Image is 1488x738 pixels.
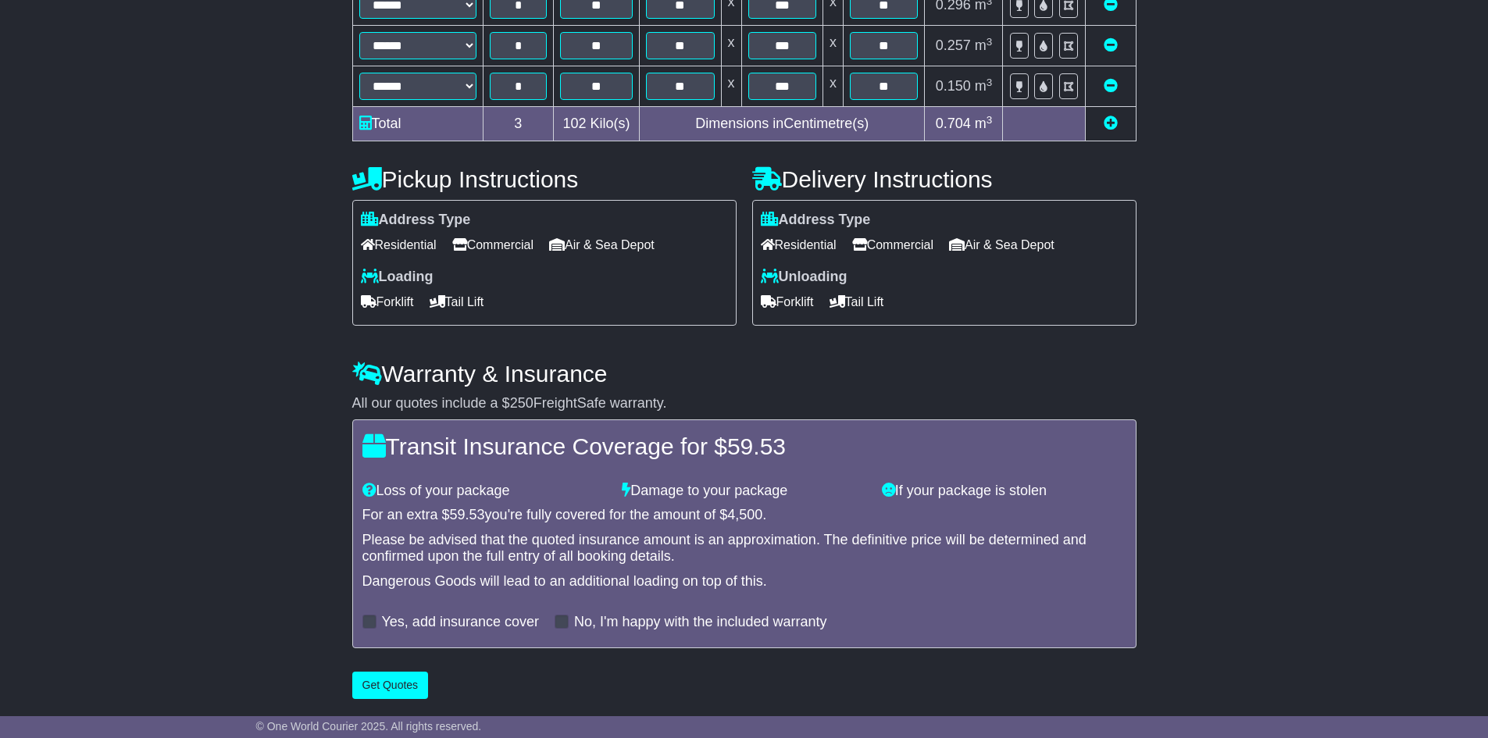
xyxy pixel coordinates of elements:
label: No, I'm happy with the included warranty [574,614,827,631]
h4: Transit Insurance Coverage for $ [362,433,1126,459]
div: Loss of your package [355,483,615,500]
td: Total [352,107,483,141]
div: If your package is stolen [874,483,1134,500]
span: Forklift [361,290,414,314]
span: m [975,116,993,131]
span: 102 [563,116,587,131]
span: Commercial [452,233,533,257]
span: Commercial [852,233,933,257]
div: For an extra $ you're fully covered for the amount of $ . [362,507,1126,524]
span: 0.704 [936,116,971,131]
span: Residential [361,233,437,257]
label: Address Type [761,212,871,229]
label: Loading [361,269,434,286]
td: Dimensions in Centimetre(s) [640,107,925,141]
div: Please be advised that the quoted insurance amount is an approximation. The definitive price will... [362,532,1126,565]
span: m [975,37,993,53]
h4: Pickup Instructions [352,166,737,192]
a: Add new item [1104,116,1118,131]
span: 0.257 [936,37,971,53]
sup: 3 [987,36,993,48]
span: Air & Sea Depot [549,233,655,257]
span: 59.53 [727,433,786,459]
td: x [823,26,843,66]
span: © One World Courier 2025. All rights reserved. [256,720,482,733]
a: Remove this item [1104,78,1118,94]
td: Kilo(s) [554,107,640,141]
td: x [823,66,843,107]
label: Address Type [361,212,471,229]
span: 250 [510,395,533,411]
span: Tail Lift [830,290,884,314]
h4: Delivery Instructions [752,166,1137,192]
div: Damage to your package [614,483,874,500]
h4: Warranty & Insurance [352,361,1137,387]
span: 0.150 [936,78,971,94]
span: Forklift [761,290,814,314]
sup: 3 [987,114,993,126]
span: 4,500 [727,507,762,522]
span: 59.53 [450,507,485,522]
sup: 3 [987,77,993,88]
label: Yes, add insurance cover [382,614,539,631]
span: Tail Lift [430,290,484,314]
div: All our quotes include a $ FreightSafe warranty. [352,395,1137,412]
span: Residential [761,233,837,257]
a: Remove this item [1104,37,1118,53]
label: Unloading [761,269,847,286]
div: Dangerous Goods will lead to an additional loading on top of this. [362,573,1126,590]
button: Get Quotes [352,672,429,699]
span: m [975,78,993,94]
span: Air & Sea Depot [949,233,1054,257]
td: 3 [483,107,554,141]
td: x [721,66,741,107]
td: x [721,26,741,66]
